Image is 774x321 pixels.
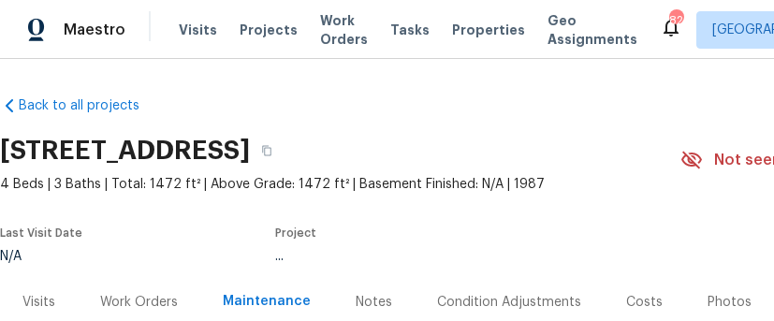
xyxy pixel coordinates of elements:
div: 826 [669,11,682,30]
button: Copy Address [250,134,284,168]
span: Visits [179,21,217,39]
span: Maestro [64,21,125,39]
div: Costs [626,293,663,312]
span: Project [275,227,316,239]
span: Geo Assignments [548,11,637,49]
span: Tasks [390,23,430,36]
div: Condition Adjustments [437,293,581,312]
span: Projects [240,21,298,39]
div: Work Orders [100,293,178,312]
div: ... [275,250,635,263]
div: Photos [708,293,752,312]
div: Maintenance [223,292,311,311]
span: Work Orders [320,11,368,49]
div: Visits [22,293,55,312]
span: Properties [452,21,525,39]
div: Notes [356,293,392,312]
